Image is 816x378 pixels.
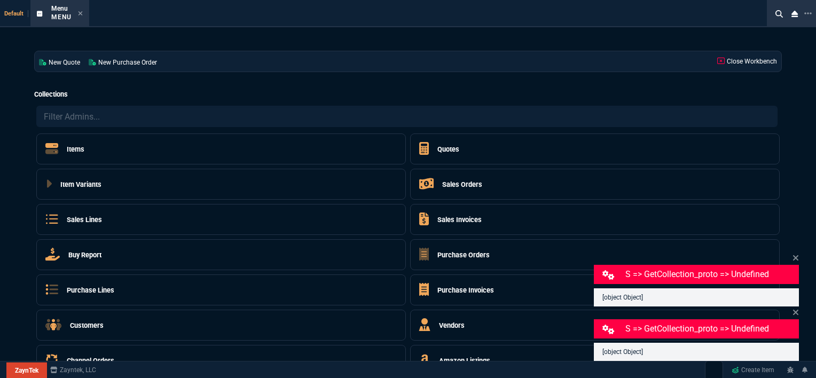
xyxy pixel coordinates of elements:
span: Menu [51,5,68,12]
h5: Vendors [439,320,465,330]
h5: Collections [34,89,782,99]
p: [object Object] [602,293,790,302]
input: Filter Admins... [36,106,778,127]
a: New Purchase Order [84,51,161,72]
h5: Quotes [437,144,459,154]
a: Close Workbench [713,51,781,72]
h5: Amazon Listings [439,356,490,366]
h5: Purchase Orders [437,250,490,260]
h5: Purchase Lines [67,285,114,295]
h5: Sales Lines [67,215,102,225]
a: msbcCompanyName [47,365,99,375]
nx-icon: Close Workbench [787,7,802,20]
a: Create Item [727,362,779,378]
h5: Purchase Invoices [437,285,494,295]
p: S => getCollection_proto => undefined [625,268,797,281]
h5: Customers [70,320,104,330]
span: Default [4,10,28,17]
p: [object Object] [602,347,790,357]
h5: Channel Orders [67,356,114,366]
h5: Items [67,144,84,154]
a: New Quote [35,51,84,72]
nx-icon: Search [771,7,787,20]
nx-icon: Close Tab [78,10,83,18]
p: S => getCollection_proto => undefined [625,322,797,335]
h5: Buy Report [68,250,101,260]
h5: Sales Orders [442,179,482,190]
h5: Sales Invoices [437,215,482,225]
h5: Item Variants [60,179,101,190]
p: Menu [51,13,72,21]
nx-icon: Open New Tab [804,9,812,19]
